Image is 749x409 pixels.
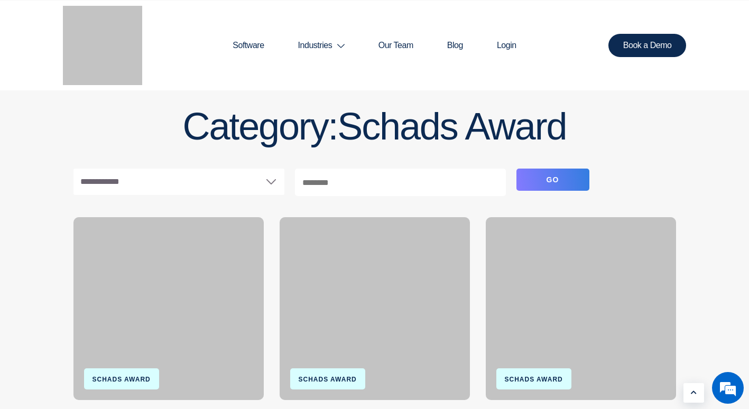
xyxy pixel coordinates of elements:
a: Learn More [683,383,704,403]
a: Schads Award [93,376,151,383]
a: Login [480,20,533,71]
a: Schads Award [299,376,357,383]
button: Go [516,169,589,191]
a: Industries [281,20,362,71]
span: Book a Demo [623,41,672,50]
span: Go [547,175,559,184]
h1: Category: [73,95,676,147]
a: Schads Award [505,376,563,383]
a: Software [216,20,281,71]
span: Schads Award [337,105,566,147]
a: Our Team [362,20,430,71]
a: Blog [430,20,480,71]
a: Book a Demo [608,34,687,57]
